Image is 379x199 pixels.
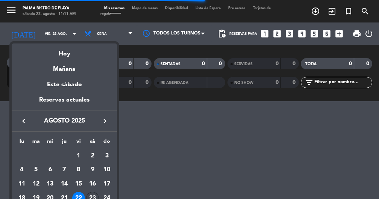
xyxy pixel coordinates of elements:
div: 3 [100,150,113,162]
div: Hoy [12,43,117,59]
div: 8 [72,163,85,176]
td: 6 de agosto de 2025 [43,163,57,177]
i: keyboard_arrow_left [19,117,28,126]
td: 12 de agosto de 2025 [29,177,43,191]
div: Este sábado [12,74,117,95]
td: 4 de agosto de 2025 [15,163,29,177]
div: 2 [86,150,99,162]
th: jueves [57,137,71,149]
i: keyboard_arrow_right [100,117,109,126]
div: 5 [30,163,42,176]
th: martes [29,137,43,149]
th: viernes [71,137,86,149]
div: 15 [72,178,85,190]
td: 7 de agosto de 2025 [57,163,71,177]
td: 16 de agosto de 2025 [86,177,100,191]
div: 11 [15,178,28,190]
td: 13 de agosto de 2025 [43,177,57,191]
th: lunes [15,137,29,149]
button: keyboard_arrow_right [98,116,112,126]
td: AGO. [15,149,71,163]
th: miércoles [43,137,57,149]
th: sábado [86,137,100,149]
td: 11 de agosto de 2025 [15,177,29,191]
td: 17 de agosto de 2025 [100,177,114,191]
div: 9 [86,163,99,176]
td: 14 de agosto de 2025 [57,177,71,191]
div: 13 [44,178,56,190]
div: 16 [86,178,99,190]
div: 4 [15,163,28,176]
button: keyboard_arrow_left [17,116,30,126]
td: 1 de agosto de 2025 [71,149,86,163]
div: 17 [100,178,113,190]
div: 14 [58,178,71,190]
th: domingo [100,137,114,149]
div: 10 [100,163,113,176]
div: 12 [30,178,42,190]
td: 9 de agosto de 2025 [86,163,100,177]
td: 3 de agosto de 2025 [100,149,114,163]
div: 6 [44,163,56,176]
td: 10 de agosto de 2025 [100,163,114,177]
td: 2 de agosto de 2025 [86,149,100,163]
td: 5 de agosto de 2025 [29,163,43,177]
td: 15 de agosto de 2025 [71,177,86,191]
div: Mañana [12,59,117,74]
div: 1 [72,150,85,162]
div: 7 [58,163,71,176]
td: 8 de agosto de 2025 [71,163,86,177]
div: Reservas actuales [12,95,117,111]
span: agosto 2025 [30,116,98,126]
